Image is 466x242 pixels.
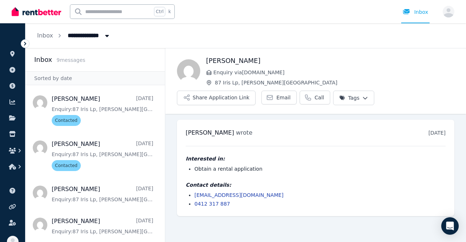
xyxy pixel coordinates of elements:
a: Email [261,91,297,104]
h4: Interested in: [186,155,446,162]
span: Email [276,94,291,101]
a: [PERSON_NAME][DATE]Enquiry:87 Iris Lp, [PERSON_NAME][GEOGRAPHIC_DATA].Contacted [52,140,153,171]
a: [PERSON_NAME][DATE]Enquiry:87 Iris Lp, [PERSON_NAME][GEOGRAPHIC_DATA]. [52,185,153,203]
img: fatemeh [177,59,200,83]
img: RentBetter [12,6,61,17]
span: Tags [339,94,359,102]
div: Sorted by date [25,71,165,85]
div: Open Intercom Messenger [441,217,459,235]
div: Inbox [403,8,428,16]
li: Obtain a rental application [194,165,446,172]
a: Inbox [37,32,53,39]
span: k [168,9,171,15]
a: [EMAIL_ADDRESS][DOMAIN_NAME] [194,192,284,198]
span: Call [315,94,324,101]
h2: Inbox [34,55,52,65]
a: [PERSON_NAME][DATE]Enquiry:87 Iris Lp, [PERSON_NAME][GEOGRAPHIC_DATA]. [52,217,153,235]
span: Enquiry via [DOMAIN_NAME] [213,69,454,76]
span: 87 Iris Lp, [PERSON_NAME][GEOGRAPHIC_DATA] [215,79,454,86]
span: 9 message s [56,57,85,63]
button: Share Application Link [177,91,256,105]
span: Ctrl [154,7,165,16]
button: Tags [333,91,374,105]
span: [PERSON_NAME] [186,129,234,136]
a: Call [300,91,330,104]
span: wrote [236,129,252,136]
h1: [PERSON_NAME] [206,56,454,66]
time: [DATE] [429,130,446,136]
a: 0412 317 887 [194,201,230,207]
a: [PERSON_NAME][DATE]Enquiry:87 Iris Lp, [PERSON_NAME][GEOGRAPHIC_DATA].Contacted [52,95,153,126]
h4: Contact details: [186,181,446,189]
nav: Breadcrumb [25,23,122,48]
